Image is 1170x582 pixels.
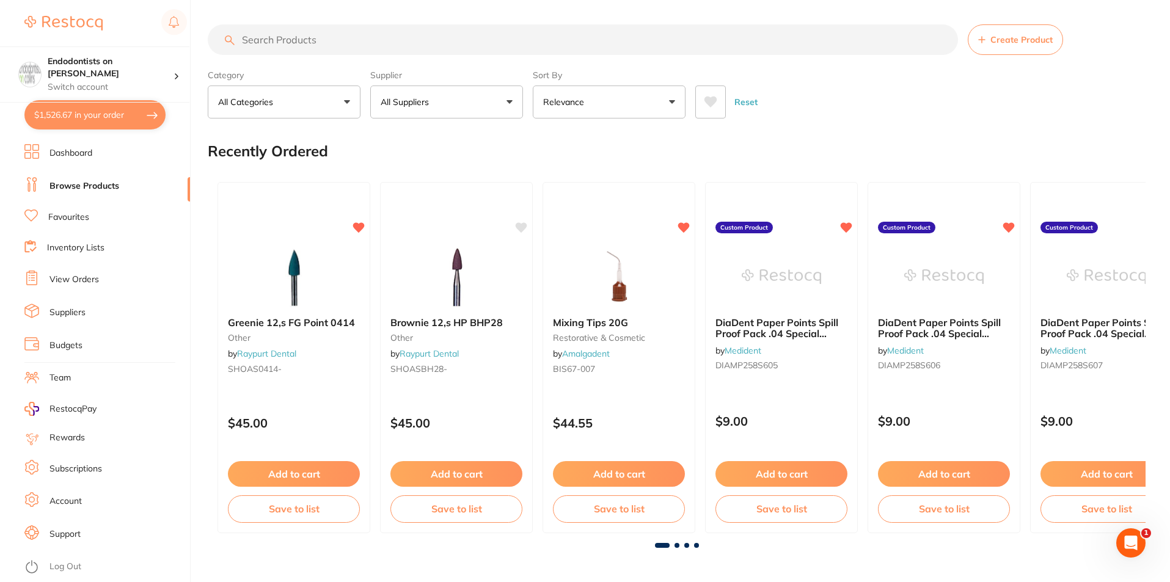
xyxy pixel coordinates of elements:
[390,461,522,487] button: Add to cart
[400,348,459,359] a: Raypurt Dental
[553,461,685,487] button: Add to cart
[370,70,523,81] label: Supplier
[218,96,278,108] p: All Categories
[49,340,82,352] a: Budgets
[553,495,685,522] button: Save to list
[237,348,296,359] a: Raypurt Dental
[878,345,924,356] span: by
[878,461,1010,487] button: Add to cart
[1040,345,1086,356] span: by
[49,307,86,319] a: Suppliers
[553,333,685,343] small: restorative & cosmetic
[228,364,360,374] small: SHOAS0414-
[878,414,1010,428] p: $9.00
[24,402,97,416] a: RestocqPay
[390,317,522,328] b: Brownie 12,s HP BHP28
[49,463,102,475] a: Subscriptions
[390,364,522,374] small: SHOASBH28-
[208,85,360,118] button: All Categories
[904,246,984,307] img: DiaDent Paper Points Spill Proof Pack .04 Special Taper No. 30 Blue (100)
[24,558,186,577] button: Log Out
[49,432,85,444] a: Rewards
[878,360,1010,370] small: DIAMP258S606
[553,348,610,359] span: by
[24,100,166,129] button: $1,526.67 in your order
[208,24,958,55] input: Search Products
[49,495,82,507] a: Account
[731,85,761,118] button: Reset
[1116,528,1146,558] iframe: Intercom live chat
[49,274,99,286] a: View Orders
[553,364,685,374] small: BIS67-007
[208,70,360,81] label: Category
[715,495,847,522] button: Save to list
[390,348,459,359] span: by
[1050,345,1086,356] a: Medident
[990,35,1053,45] span: Create Product
[390,495,522,522] button: Save to list
[370,85,523,118] button: All Suppliers
[381,96,434,108] p: All Suppliers
[208,143,328,160] h2: Recently Ordered
[715,222,773,234] label: Custom Product
[742,246,821,307] img: DiaDent Paper Points Spill Proof Pack .04 Special Taper No. 25 Red (100)
[390,333,522,343] small: other
[24,16,103,31] img: Restocq Logo
[49,180,119,192] a: Browse Products
[1067,246,1146,307] img: DiaDent Paper Points Spill Proof Pack .04 Special Taper No. 35 Green (100)
[254,246,334,307] img: Greenie 12,s FG Point 0414
[228,495,360,522] button: Save to list
[1141,528,1151,538] span: 1
[887,345,924,356] a: Medident
[228,317,360,328] b: Greenie 12,s FG Point 0414
[715,345,761,356] span: by
[24,9,103,37] a: Restocq Logo
[48,211,89,224] a: Favourites
[725,345,761,356] a: Medident
[49,561,81,573] a: Log Out
[533,70,686,81] label: Sort By
[543,96,589,108] p: Relevance
[715,317,847,340] b: DiaDent Paper Points Spill Proof Pack .04 Special Taper No. 25 Red (100)
[24,402,39,416] img: RestocqPay
[228,416,360,430] p: $45.00
[1040,222,1098,234] label: Custom Product
[562,348,610,359] a: Amalgadent
[417,246,496,307] img: Brownie 12,s HP BHP28
[533,85,686,118] button: Relevance
[228,348,296,359] span: by
[49,403,97,415] span: RestocqPay
[48,81,174,93] p: Switch account
[48,56,174,79] h4: Endodontists on Collins
[715,461,847,487] button: Add to cart
[878,317,1010,340] b: DiaDent Paper Points Spill Proof Pack .04 Special Taper No. 30 Blue (100)
[49,528,81,540] a: Support
[390,416,522,430] p: $45.00
[49,147,92,159] a: Dashboard
[49,372,71,384] a: Team
[968,24,1063,55] button: Create Product
[19,62,41,84] img: Endodontists on Collins
[553,416,685,430] p: $44.55
[553,317,685,328] b: Mixing Tips 20G
[878,495,1010,522] button: Save to list
[228,461,360,487] button: Add to cart
[47,242,104,254] a: Inventory Lists
[715,360,847,370] small: DIAMP258S605
[715,414,847,428] p: $9.00
[878,222,935,234] label: Custom Product
[228,333,360,343] small: other
[579,246,659,307] img: Mixing Tips 20G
